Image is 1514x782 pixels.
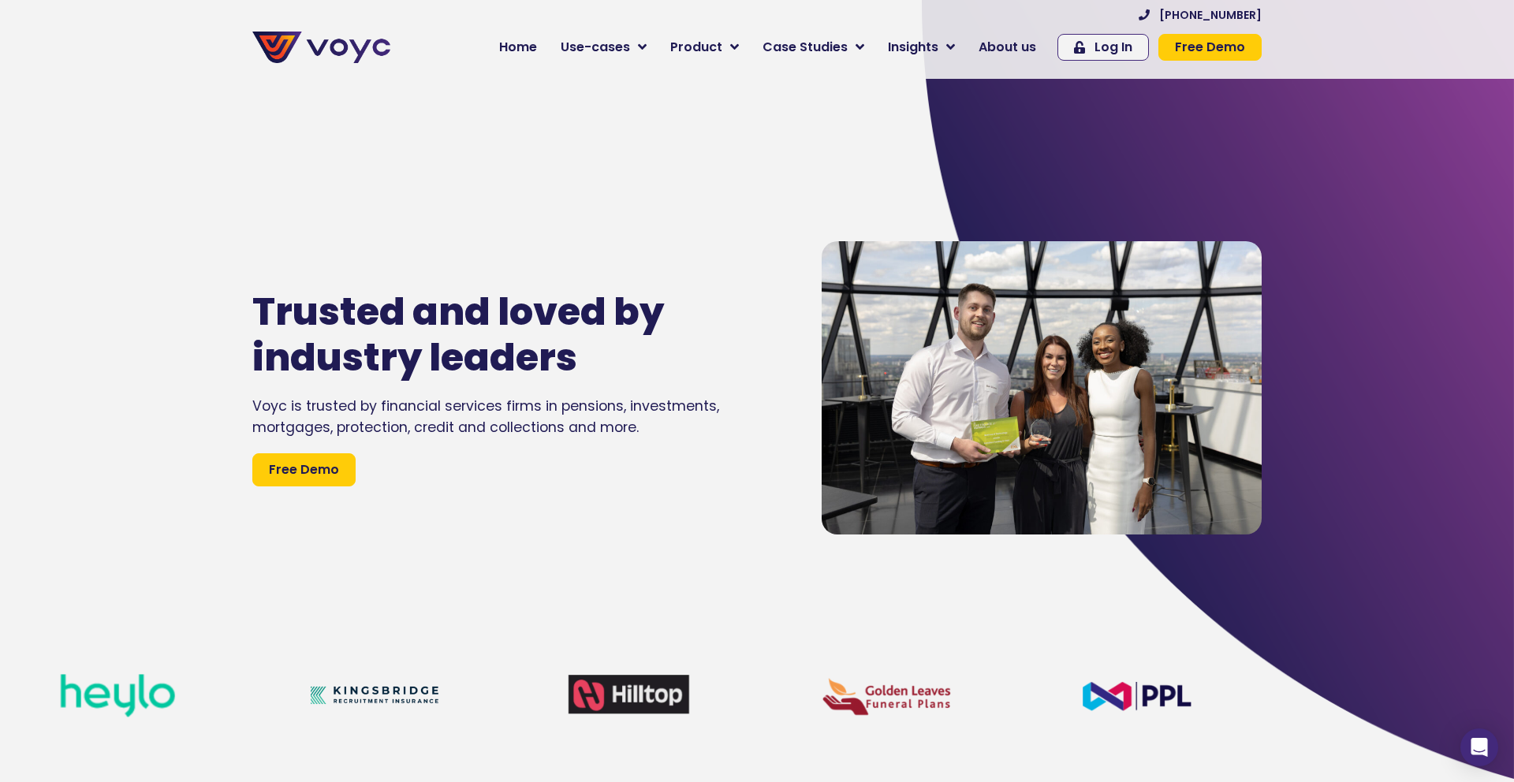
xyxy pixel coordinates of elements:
span: Product [670,38,722,57]
span: Free Demo [269,460,339,479]
span: Free Demo [1175,41,1245,54]
a: Insights [876,32,967,63]
span: Case Studies [763,38,848,57]
span: Home [499,38,537,57]
span: Use-cases [561,38,630,57]
a: [PHONE_NUMBER] [1139,9,1262,20]
a: Use-cases [549,32,658,63]
a: About us [967,32,1048,63]
a: Log In [1057,34,1149,61]
a: Home [487,32,549,63]
span: About us [979,38,1036,57]
span: Log In [1094,41,1132,54]
div: Open Intercom Messenger [1460,728,1498,766]
img: voyc-full-logo [252,32,390,63]
span: [PHONE_NUMBER] [1159,9,1262,20]
span: Insights [888,38,938,57]
a: Free Demo [1158,34,1262,61]
h1: Trusted and loved by industry leaders [252,289,727,380]
div: Voyc is trusted by financial services firms in pensions, investments, mortgages, protection, cred... [252,396,774,438]
a: Free Demo [252,453,356,486]
a: Product [658,32,751,63]
a: Case Studies [751,32,876,63]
